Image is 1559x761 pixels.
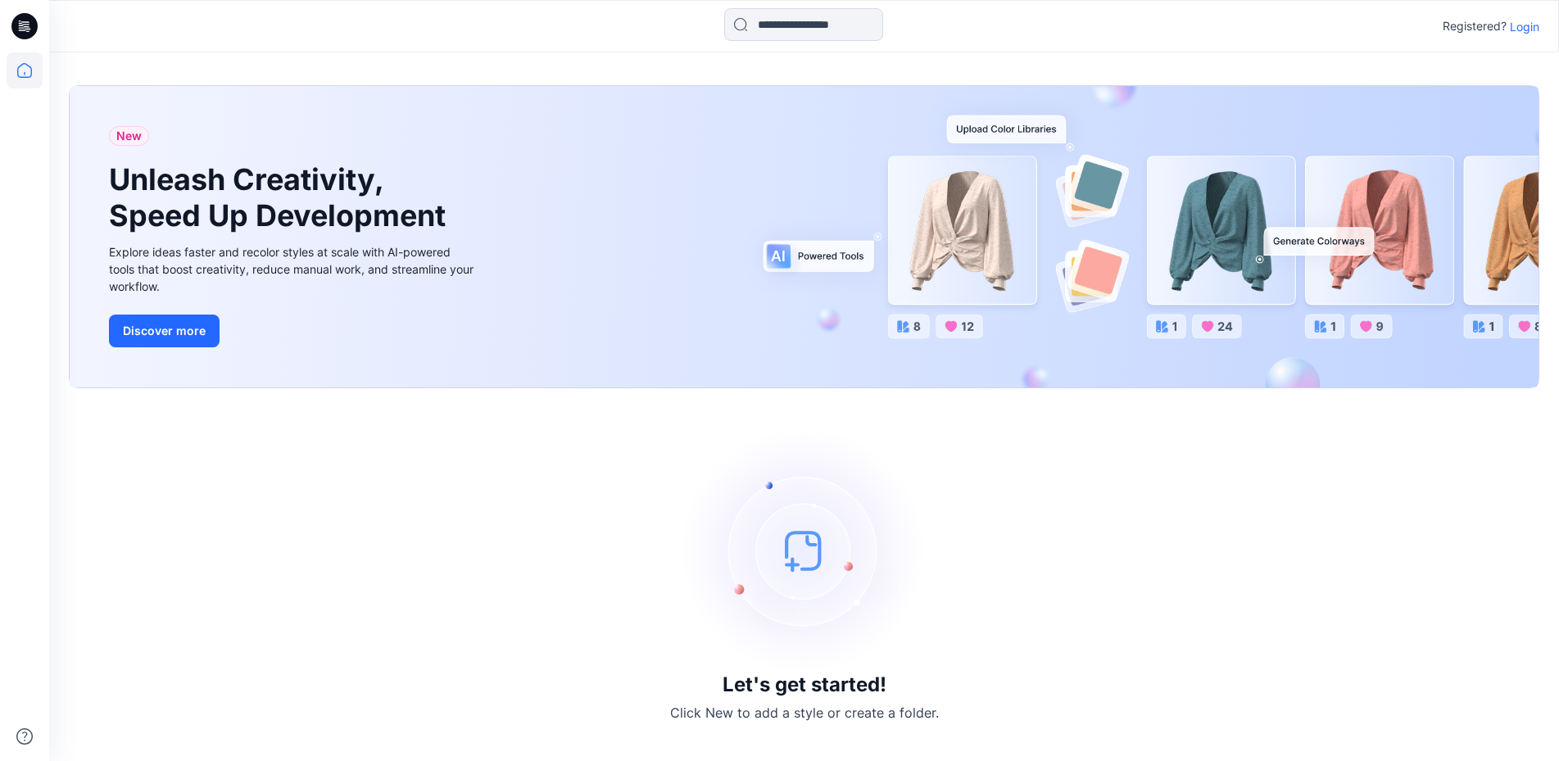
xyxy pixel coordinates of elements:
button: Discover more [109,315,220,347]
a: Discover more [109,315,478,347]
div: Explore ideas faster and recolor styles at scale with AI-powered tools that boost creativity, red... [109,243,478,295]
h1: Unleash Creativity, Speed Up Development [109,162,453,233]
img: empty-state-image.svg [682,428,927,673]
p: Registered? [1443,16,1507,36]
p: Login [1510,18,1539,35]
p: Click New to add a style or create a folder. [670,703,939,722]
span: New [116,126,142,146]
h3: Let's get started! [723,673,886,696]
